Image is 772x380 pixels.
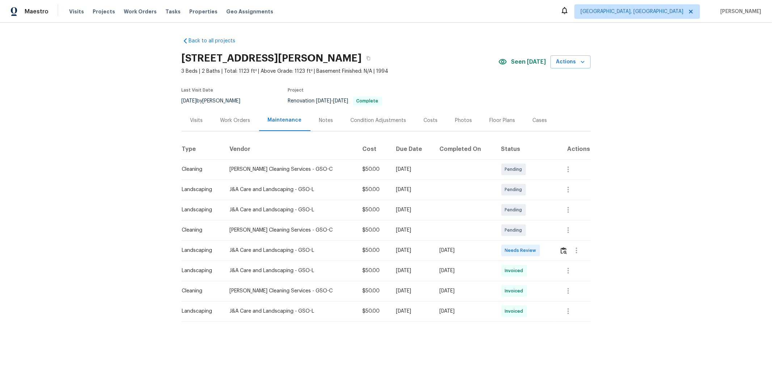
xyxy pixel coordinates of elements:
div: Cases [533,117,547,124]
img: Review Icon [561,247,567,254]
th: Completed On [434,139,495,159]
div: Landscaping [182,267,218,274]
span: - [316,98,349,104]
span: Project [288,88,304,92]
div: $50.00 [362,247,384,254]
div: [DATE] [396,287,428,295]
div: by [PERSON_NAME] [182,97,249,105]
button: Review Icon [560,242,568,259]
span: Invoiced [505,287,526,295]
th: Vendor [224,139,357,159]
div: J&A Care and Landscaping - GSO-L [229,267,351,274]
div: Condition Adjustments [351,117,406,124]
button: Actions [550,55,591,69]
div: Cleaning [182,227,218,234]
th: Type [182,139,224,159]
span: [DATE] [182,98,197,104]
span: [DATE] [333,98,349,104]
div: [DATE] [396,308,428,315]
div: Cleaning [182,287,218,295]
div: [DATE] [396,247,428,254]
div: Floor Plans [490,117,515,124]
span: [DATE] [316,98,332,104]
th: Status [495,139,554,159]
span: 3 Beds | 2 Baths | Total: 1123 ft² | Above Grade: 1123 ft² | Basement Finished: N/A | 1994 [182,68,498,75]
span: Properties [189,8,218,15]
div: Landscaping [182,186,218,193]
span: Actions [556,58,585,67]
span: Visits [69,8,84,15]
span: Geo Assignments [226,8,273,15]
div: $50.00 [362,308,384,315]
span: Invoiced [505,308,526,315]
div: [DATE] [396,166,428,173]
span: Complete [354,99,381,103]
span: [PERSON_NAME] [717,8,761,15]
th: Actions [554,139,591,159]
div: J&A Care and Landscaping - GSO-L [229,186,351,193]
div: J&A Care and Landscaping - GSO-L [229,247,351,254]
div: Landscaping [182,247,218,254]
div: Photos [455,117,472,124]
th: Cost [357,139,390,159]
div: [PERSON_NAME] Cleaning Services - GSO-C [229,287,351,295]
div: Landscaping [182,206,218,214]
div: [DATE] [396,186,428,193]
h2: [STREET_ADDRESS][PERSON_NAME] [182,55,362,62]
span: Maestro [25,8,48,15]
span: Pending [505,227,525,234]
div: J&A Care and Landscaping - GSO-L [229,308,351,315]
span: Needs Review [505,247,539,254]
div: $50.00 [362,206,384,214]
div: $50.00 [362,227,384,234]
div: J&A Care and Landscaping - GSO-L [229,206,351,214]
span: [GEOGRAPHIC_DATA], [GEOGRAPHIC_DATA] [581,8,683,15]
div: Costs [424,117,438,124]
div: [DATE] [396,267,428,274]
div: [DATE] [396,227,428,234]
button: Copy Address [362,52,375,65]
th: Due Date [390,139,434,159]
div: [DATE] [439,308,489,315]
div: Notes [319,117,333,124]
div: [DATE] [396,206,428,214]
div: Cleaning [182,166,218,173]
div: $50.00 [362,287,384,295]
div: Visits [190,117,203,124]
span: Last Visit Date [182,88,214,92]
span: Pending [505,166,525,173]
div: [DATE] [439,247,489,254]
div: Work Orders [220,117,250,124]
span: Work Orders [124,8,157,15]
span: Pending [505,206,525,214]
div: [DATE] [439,287,489,295]
div: [PERSON_NAME] Cleaning Services - GSO-C [229,227,351,234]
div: $50.00 [362,267,384,274]
span: Projects [93,8,115,15]
span: Invoiced [505,267,526,274]
div: Landscaping [182,308,218,315]
a: Back to all projects [182,37,251,45]
span: Pending [505,186,525,193]
div: $50.00 [362,166,384,173]
span: Tasks [165,9,181,14]
span: Renovation [288,98,382,104]
div: [PERSON_NAME] Cleaning Services - GSO-C [229,166,351,173]
div: $50.00 [362,186,384,193]
div: Maintenance [268,117,302,124]
span: Seen [DATE] [511,58,546,66]
div: [DATE] [439,267,489,274]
